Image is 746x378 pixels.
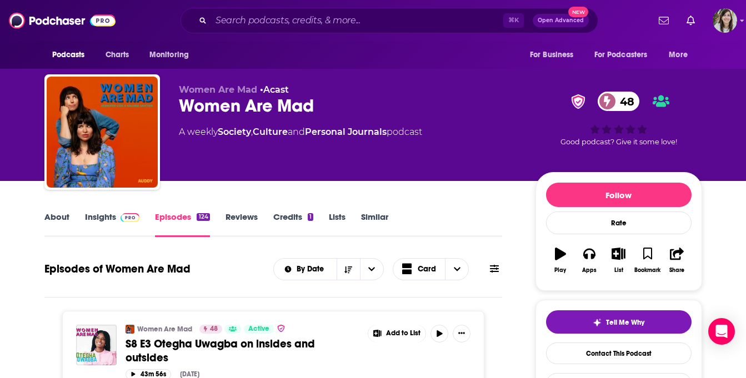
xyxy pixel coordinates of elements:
a: Show notifications dropdown [682,11,699,30]
a: Society [218,127,251,137]
div: A weekly podcast [179,125,422,139]
button: Bookmark [633,240,662,280]
a: Acast [263,84,289,95]
input: Search podcasts, credits, & more... [211,12,503,29]
span: and [288,127,305,137]
button: Show More Button [368,325,426,342]
button: Share [662,240,691,280]
div: Bookmark [634,267,660,274]
img: User Profile [713,8,737,33]
h1: Episodes of Women Are Mad [44,262,191,276]
a: Reviews [226,211,258,237]
div: Apps [582,267,597,274]
span: • [260,84,289,95]
span: For Podcasters [594,47,648,63]
a: Contact This Podcast [546,342,692,364]
span: Card [418,265,436,273]
div: 1 [308,213,313,221]
a: Personal Journals [305,127,387,137]
img: Podchaser - Follow, Share and Rate Podcasts [9,10,116,31]
a: 48 [199,325,222,334]
a: Culture [253,127,288,137]
button: open menu [360,259,383,280]
a: InsightsPodchaser Pro [85,211,140,237]
a: Lists [329,211,346,237]
a: Credits1 [273,211,313,237]
div: Open Intercom Messenger [708,318,735,345]
button: Sort Direction [337,259,360,280]
button: open menu [661,44,702,65]
span: S8 E3 Otegha Uwagba on insides and outsides [126,337,315,365]
button: open menu [44,44,99,65]
button: tell me why sparkleTell Me Why [546,310,692,334]
img: Women Are Mad [47,77,158,188]
img: Podchaser Pro [121,213,140,222]
span: Add to List [386,329,420,337]
div: Play [554,267,566,274]
button: open menu [587,44,664,65]
span: For Business [530,47,574,63]
div: 124 [197,213,209,221]
img: tell me why sparkle [593,318,602,327]
a: S8 E3 Otegha Uwagba on insides and outsides [126,337,360,365]
span: Logged in as devinandrade [713,8,737,33]
button: List [604,240,633,280]
img: verified Badge [277,324,286,333]
a: Show notifications dropdown [654,11,673,30]
h2: Choose List sort [273,258,384,280]
div: Share [669,267,684,274]
a: Episodes124 [155,211,209,237]
a: 48 [598,92,640,111]
span: 48 [609,92,640,111]
button: Choose View [393,258,469,280]
button: Show profile menu [713,8,737,33]
button: open menu [522,44,588,65]
span: ⌘ K [503,13,524,28]
img: verified Badge [568,94,589,109]
span: Charts [106,47,129,63]
div: verified Badge48Good podcast? Give it some love! [535,84,702,153]
span: Women Are Mad [179,84,257,95]
a: About [44,211,69,237]
span: Tell Me Why [606,318,644,327]
span: , [251,127,253,137]
a: Similar [361,211,388,237]
div: [DATE] [180,370,199,378]
button: Follow [546,183,692,207]
a: Women Are Mad [137,325,192,334]
div: Rate [546,211,692,234]
button: Open AdvancedNew [533,14,589,27]
img: S8 E3 Otegha Uwagba on insides and outsides [76,325,117,365]
a: Charts [98,44,136,65]
span: Open Advanced [538,18,584,23]
span: Active [248,324,269,335]
button: open menu [142,44,203,65]
span: Good podcast? Give it some love! [560,138,677,146]
span: Podcasts [52,47,85,63]
button: Play [546,240,575,280]
a: Active [244,325,274,334]
div: Search podcasts, credits, & more... [181,8,598,33]
img: Women Are Mad [126,325,134,334]
button: open menu [274,265,337,273]
span: 48 [210,324,218,335]
button: Show More Button [453,325,470,342]
span: By Date [297,265,328,273]
div: List [614,267,623,274]
span: Monitoring [149,47,189,63]
span: New [568,7,588,17]
span: More [669,47,688,63]
button: Apps [575,240,604,280]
